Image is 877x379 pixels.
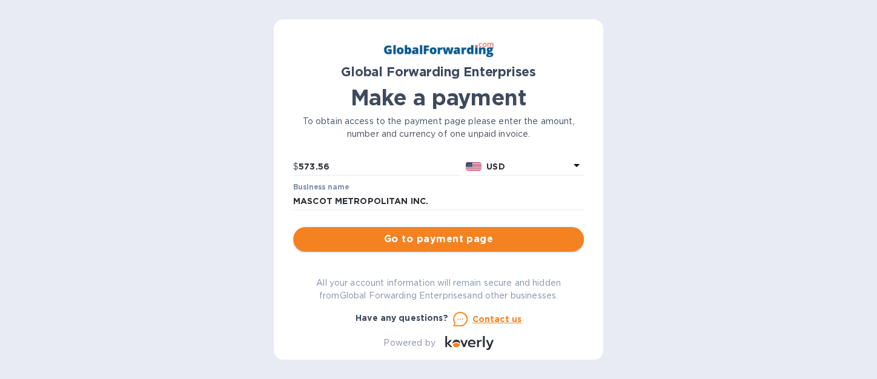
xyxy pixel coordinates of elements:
[293,115,584,140] p: To obtain access to the payment page please enter the amount, number and currency of one unpaid i...
[356,313,448,323] b: Have any questions?
[303,232,574,246] span: Go to payment page
[293,160,299,173] p: $
[486,162,505,171] b: USD
[466,162,482,171] img: USD
[299,157,461,176] input: 0.00
[293,193,584,211] input: Enter business name
[293,85,584,110] h1: Make a payment
[341,64,536,79] b: Global Forwarding Enterprises
[383,337,435,349] p: Powered by
[293,183,349,191] label: Business name
[293,227,584,251] button: Go to payment page
[293,277,584,302] p: All your account information will remain secure and hidden from Global Forwarding Enterprises and...
[472,314,522,324] u: Contact us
